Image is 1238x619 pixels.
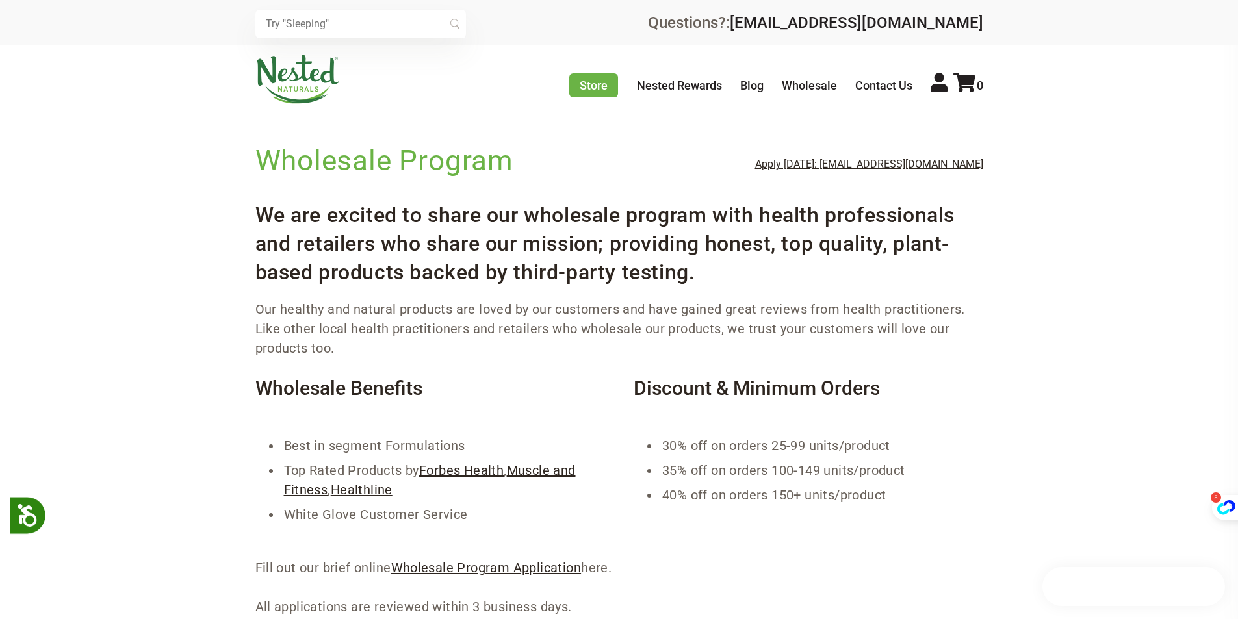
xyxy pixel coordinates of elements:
[331,482,393,498] a: Healthline
[637,79,722,92] a: Nested Rewards
[740,79,764,92] a: Blog
[281,458,605,502] li: Top Rated Products by , ,
[284,462,576,498] a: Muscle and Fitness
[660,458,983,483] li: 35% off on orders 100-149 units/product
[953,79,983,92] a: 0
[281,502,605,527] li: White Glove Customer Service
[660,483,983,507] li: 40% off on orders 150+ units/product
[855,79,912,92] a: Contact Us
[977,79,983,92] span: 0
[648,15,983,31] div: Questions?:
[755,158,983,170] a: Apply [DATE]: [EMAIL_ADDRESS][DOMAIN_NAME]
[255,597,983,616] p: All applications are reviewed within 3 business days.
[255,190,983,286] h3: We are excited to share our wholesale program with health professionals and retailers who share o...
[255,299,983,358] p: Our healthy and natural products are loved by our customers and have gained great reviews from he...
[1042,567,1225,606] iframe: Button to open loyalty program pop-up
[391,560,582,575] a: Wholesale Program Application
[281,433,605,458] li: Best in segment Formulations
[419,462,504,478] a: Forbes Health
[255,55,340,104] img: Nested Naturals
[730,14,983,32] a: [EMAIL_ADDRESS][DOMAIN_NAME]
[255,10,466,38] input: Try "Sleeping"
[255,377,605,420] h4: Wholesale Benefits
[634,377,983,420] h4: Discount & Minimum Orders
[569,73,618,97] a: Store
[255,558,983,577] p: Fill out our brief online here.
[255,141,514,180] h1: Wholesale Program
[782,79,837,92] a: Wholesale
[660,433,983,458] li: 30% off on orders 25-99 units/product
